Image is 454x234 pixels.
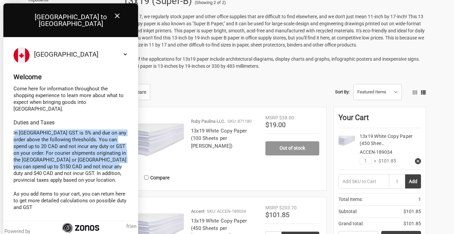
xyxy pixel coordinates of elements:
p: As you add items to your cart, you can return here to get more detailed calculations on possible ... [13,191,128,211]
input: Compare [144,175,149,180]
div: Duties and Taxes [13,119,128,126]
div: MSRP [265,114,278,121]
a: 13x19 White Copy Paper (100 Sheets per [PERSON_NAME]) [191,128,247,149]
div: MSRP [265,204,278,211]
p: SKU: ACCEN-189034 [207,208,246,215]
p: Come here for information throughout the shopping experience to learn more about what to expect w... [13,85,128,112]
span: $101.85 [403,208,421,215]
p: Accent [191,208,204,215]
p: SKU: 871180 [227,118,252,125]
a: Out of stock [265,141,319,155]
label: Sort By: [335,87,350,97]
span: | [126,223,136,230]
input: Add SKU to Cart [338,174,389,188]
label: Compare [130,172,184,183]
button: Add [405,174,421,188]
span: $203.70 [279,205,297,210]
select: Select your country [33,47,128,61]
span: $19.00 [265,121,286,129]
span: en [131,223,136,229]
span: $101.85 [403,220,421,227]
img: Flag of Canada [13,47,30,63]
span: At 11x17, we regularly stock paper and other office supplies that are difficult to find elsewhere... [123,14,425,48]
span: Some of the applications for 13x19 paper include architectural diagrams, display charts and graph... [123,56,420,69]
div: [GEOGRAPHIC_DATA] to [GEOGRAPHIC_DATA] [3,3,138,37]
span: ACCEN-189034 [360,149,392,155]
p: Ruby Paulina LLC. [191,118,225,125]
div: Your Cart [338,112,421,128]
span: $101.85 [376,157,396,165]
span: $101.85 [265,211,289,219]
a: 13x19 White Copy Paper (450 Shee… [360,134,413,146]
span: Grand total: [338,220,363,227]
span: 1 [418,196,421,203]
div: Welcome [13,74,128,80]
span: × [371,157,376,165]
span: $38.00 [279,115,294,120]
p: In [GEOGRAPHIC_DATA] GST is 5% and due on any order above the following thresholds. You can spend... [13,129,128,183]
span: Subtotal: [338,208,357,215]
span: fr [126,223,130,229]
img: 13x19 White Copy Paper (100 Sheets per Ream) [130,114,184,168]
span: Total Items: [338,196,363,203]
img: 13x19 White Copy Paper (450 Sheets per Ream) [338,133,355,149]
